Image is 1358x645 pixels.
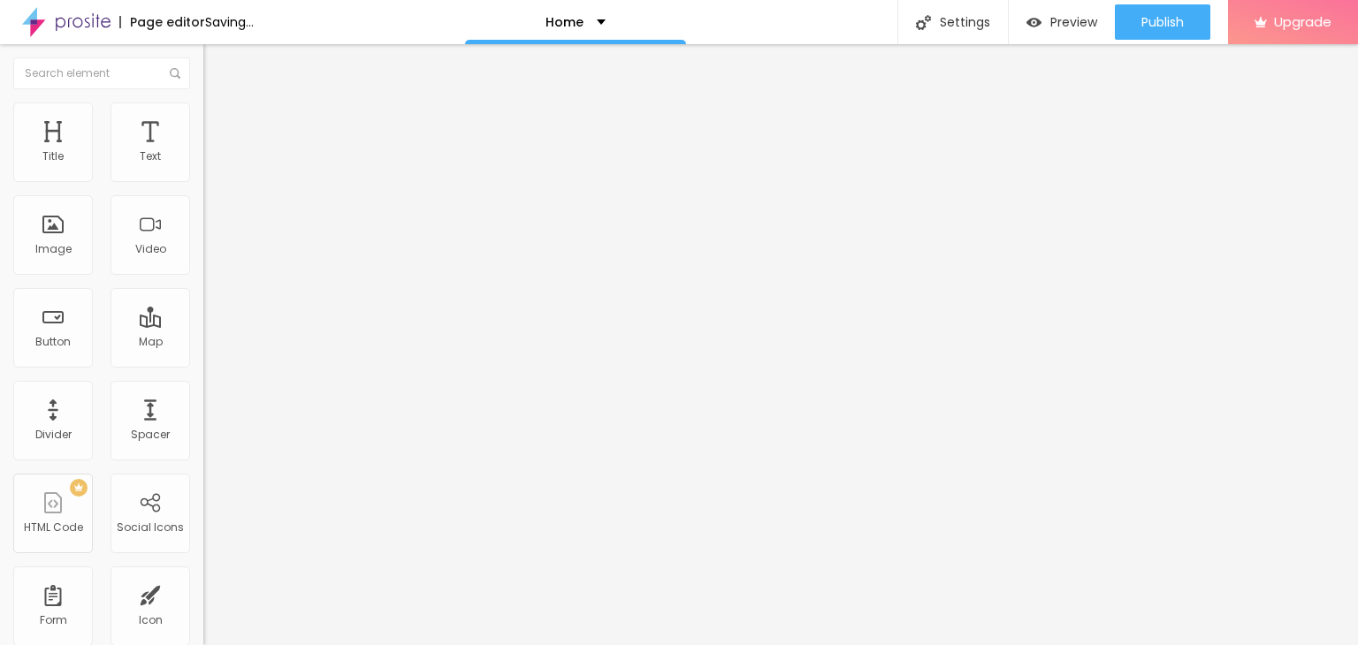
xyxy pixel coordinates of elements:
[1009,4,1115,40] button: Preview
[1026,15,1041,30] img: view-1.svg
[139,336,163,348] div: Map
[916,15,931,30] img: Icone
[13,57,190,89] input: Search element
[1050,15,1097,29] span: Preview
[35,429,72,441] div: Divider
[1141,15,1184,29] span: Publish
[24,521,83,534] div: HTML Code
[139,614,163,626] div: Icon
[119,16,205,28] div: Page editor
[40,614,67,626] div: Form
[1274,14,1331,29] span: Upgrade
[170,68,180,79] img: Icone
[205,16,254,28] div: Saving...
[135,243,166,255] div: Video
[35,336,71,348] div: Button
[140,150,161,163] div: Text
[1115,4,1210,40] button: Publish
[203,44,1358,645] iframe: Editor
[35,243,72,255] div: Image
[42,150,64,163] div: Title
[131,429,170,441] div: Spacer
[545,16,584,28] p: Home
[117,521,184,534] div: Social Icons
